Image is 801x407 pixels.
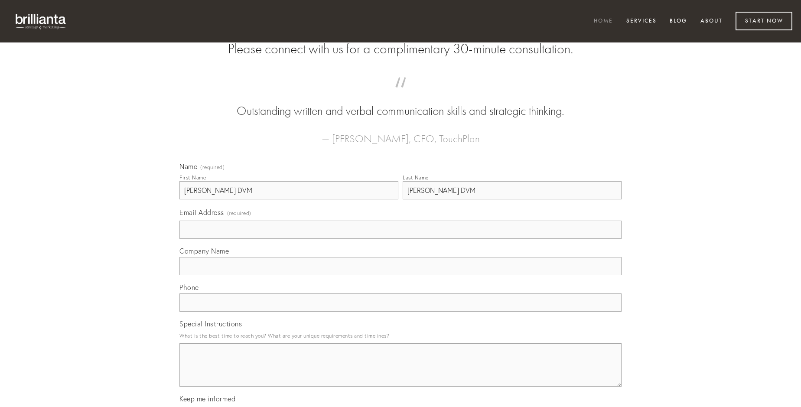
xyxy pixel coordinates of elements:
[695,14,728,29] a: About
[193,120,608,147] figcaption: — [PERSON_NAME], CEO, TouchPlan
[227,207,251,219] span: (required)
[179,283,199,292] span: Phone
[179,330,622,342] p: What is the best time to reach you? What are your unique requirements and timelines?
[588,14,619,29] a: Home
[9,9,74,34] img: brillianta - research, strategy, marketing
[621,14,662,29] a: Services
[736,12,792,30] a: Start Now
[179,394,235,403] span: Keep me informed
[179,208,224,217] span: Email Address
[403,174,429,181] div: Last Name
[179,174,206,181] div: First Name
[179,162,197,171] span: Name
[179,319,242,328] span: Special Instructions
[179,247,229,255] span: Company Name
[193,86,608,103] span: “
[200,165,225,170] span: (required)
[179,41,622,57] h2: Please connect with us for a complimentary 30-minute consultation.
[664,14,693,29] a: Blog
[193,86,608,120] blockquote: Outstanding written and verbal communication skills and strategic thinking.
